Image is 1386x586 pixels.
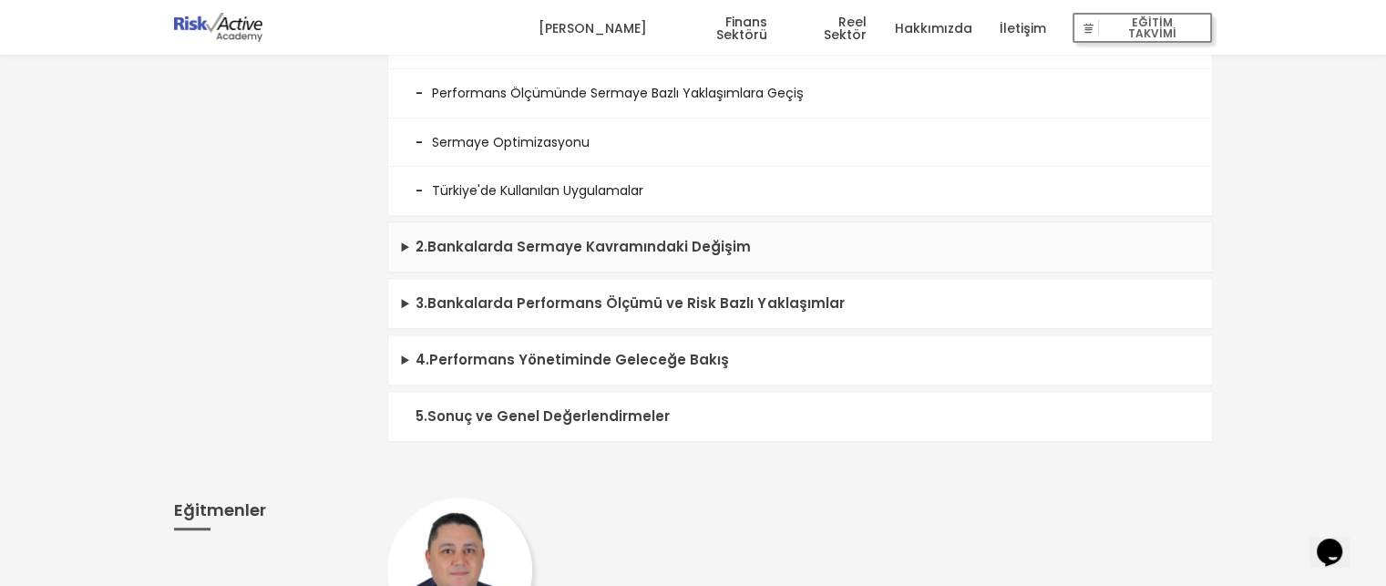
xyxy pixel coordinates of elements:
a: Finans Sektörü [673,1,767,56]
li: Sermaye Optimizasyonu [388,118,1212,167]
a: [PERSON_NAME] [538,1,646,56]
summary: 4.Performans Yönetiminde Geleceğe Bakış [388,335,1212,386]
summary: 5.Sonuç ve Genel Değerlendirmeler [388,392,1212,442]
summary: 2.Bankalarda Sermaye Kavramındaki Değişim [388,222,1212,272]
a: Reel Sektör [795,1,867,56]
a: İletişim [999,1,1045,56]
li: Performans Ölçümünde Sermaye Bazlı Yaklaşımlara Geçiş [388,69,1212,118]
li: Türkiye'de Kullanılan Uygulamalar [388,167,1212,215]
summary: 3.Bankalarda Performans Ölçümü ve Risk Bazlı Yaklaşımlar [388,279,1212,329]
iframe: chat widget [1309,513,1368,568]
span: EĞİTİM TAKVİMİ [1099,15,1205,41]
h3: Eğitmenler [174,498,360,530]
a: Hakkımızda [894,1,971,56]
img: logo-dark.png [174,13,263,42]
button: EĞİTİM TAKVİMİ [1073,13,1212,44]
a: EĞİTİM TAKVİMİ [1073,1,1212,56]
